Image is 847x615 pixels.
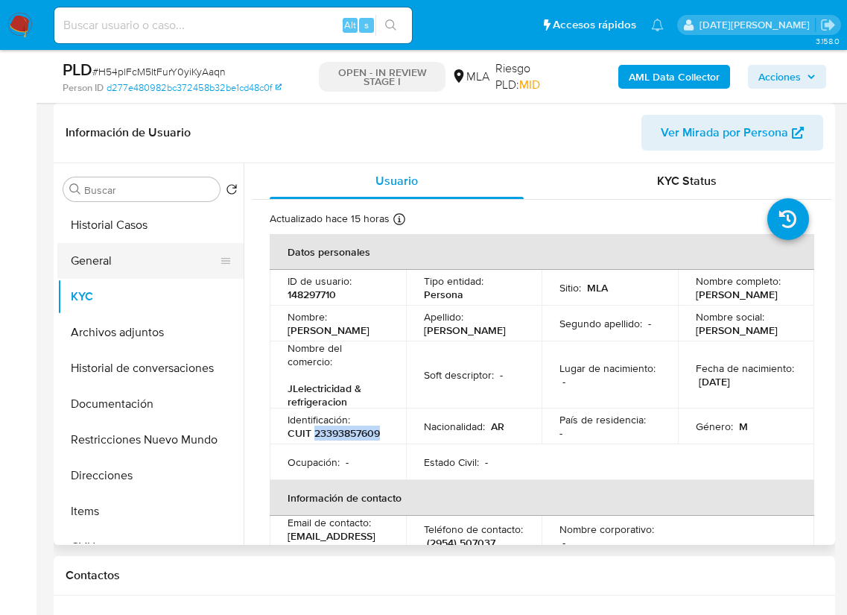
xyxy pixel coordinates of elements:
[92,64,226,79] span: # H54plFcM5ItFurY0yiKyAaqn
[559,426,562,440] p: -
[57,279,244,315] button: KYC
[54,16,412,35] input: Buscar usuario o caso...
[57,315,244,350] button: Archivos adjuntos
[288,516,371,529] p: Email de contacto :
[451,69,489,85] div: MLA
[500,368,503,382] p: -
[424,368,494,382] p: Soft descriptor :
[288,529,382,556] p: [EMAIL_ADDRESS][DOMAIN_NAME]
[346,455,349,469] p: -
[288,382,382,409] p: JLelectricidad & refrigeracion
[559,281,581,294] p: Sitio :
[57,529,244,565] button: CVU
[618,65,730,89] button: AML Data Collector
[519,76,540,93] span: MID
[107,81,282,95] a: d277e480982bc372458b32be1cd48c0f
[485,455,488,469] p: -
[739,420,748,433] p: M
[270,234,814,270] th: Datos personales
[641,115,823,151] button: Ver Mirada por Persona
[66,568,823,583] h1: Contactos
[63,57,92,81] b: PLD
[424,455,479,469] p: Estado Civil :
[69,183,81,195] button: Buscar
[696,420,733,433] p: Género :
[491,420,504,433] p: AR
[553,17,636,33] span: Accesos rápidos
[288,341,388,368] p: Nombre del comercio :
[57,458,244,493] button: Direcciones
[84,183,214,197] input: Buscar
[559,523,654,536] p: Nombre corporativo :
[559,362,656,375] p: Lugar de nacimiento :
[424,324,506,337] p: [PERSON_NAME]
[364,18,369,32] span: s
[57,350,244,386] button: Historial de conversaciones
[288,324,369,337] p: [PERSON_NAME]
[700,18,815,32] p: lucia.neglia@mercadolibre.com
[699,375,730,388] p: [DATE]
[427,536,495,549] p: (2954) 507037
[424,523,523,536] p: Teléfono de contacto :
[696,310,764,324] p: Nombre social :
[375,172,418,189] span: Usuario
[696,324,778,337] p: [PERSON_NAME]
[696,288,778,301] p: [PERSON_NAME]
[648,317,651,330] p: -
[657,172,717,189] span: KYC Status
[424,274,483,288] p: Tipo entidad :
[57,493,244,529] button: Items
[288,426,380,440] p: CUIT 23393857609
[629,65,720,89] b: AML Data Collector
[288,274,352,288] p: ID de usuario :
[562,375,565,388] p: -
[559,317,642,330] p: Segundo apellido :
[270,480,814,516] th: Información de contacto
[562,536,565,549] p: -
[424,420,485,433] p: Nacionalidad :
[226,183,238,200] button: Volver al orden por defecto
[816,35,840,47] span: 3.158.0
[375,15,406,36] button: search-icon
[424,310,463,324] p: Apellido :
[288,455,340,469] p: Ocupación :
[661,115,788,151] span: Ver Mirada por Persona
[288,288,336,301] p: 148297710
[66,125,191,140] h1: Información de Usuario
[57,207,244,243] button: Historial Casos
[288,413,350,426] p: Identificación :
[820,17,836,33] a: Salir
[696,274,781,288] p: Nombre completo :
[424,288,463,301] p: Persona
[748,65,826,89] button: Acciones
[696,362,794,375] p: Fecha de nacimiento :
[559,413,646,426] p: País de residencia :
[57,386,244,422] button: Documentación
[587,281,608,294] p: MLA
[319,62,445,92] p: OPEN - IN REVIEW STAGE I
[63,81,104,95] b: Person ID
[758,65,801,89] span: Acciones
[495,60,570,92] span: Riesgo PLD:
[57,422,244,458] button: Restricciones Nuevo Mundo
[651,19,664,31] a: Notificaciones
[344,18,356,32] span: Alt
[288,310,327,324] p: Nombre :
[270,212,390,226] p: Actualizado hace 15 horas
[57,243,232,279] button: General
